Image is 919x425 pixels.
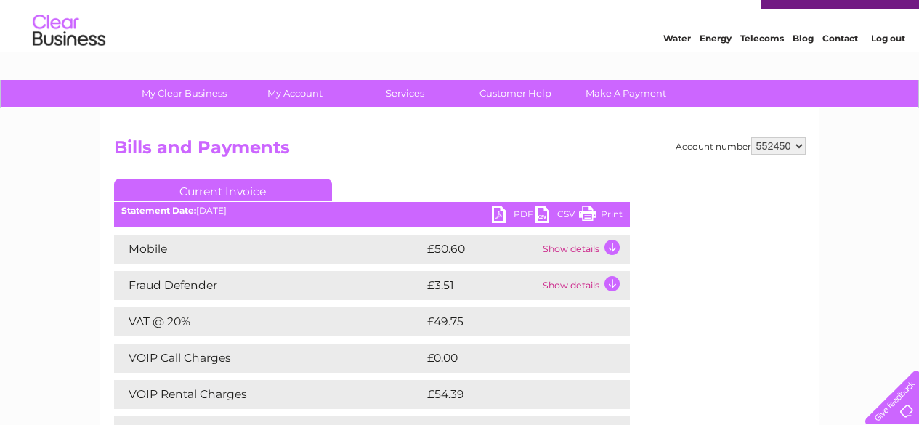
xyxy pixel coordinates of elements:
td: £54.39 [424,380,601,409]
a: Water [663,62,691,73]
a: PDF [492,206,535,227]
td: VAT @ 20% [114,307,424,336]
td: £0.00 [424,344,596,373]
div: [DATE] [114,206,630,216]
a: Energy [700,62,732,73]
a: Contact [822,62,858,73]
a: Blog [793,62,814,73]
a: My Account [235,80,355,107]
a: CSV [535,206,579,227]
a: Print [579,206,623,227]
a: Log out [871,62,905,73]
td: Mobile [114,235,424,264]
a: Make A Payment [566,80,686,107]
td: Fraud Defender [114,271,424,300]
div: Clear Business is a trading name of Verastar Limited (registered in [GEOGRAPHIC_DATA] No. 3667643... [117,8,803,70]
td: £3.51 [424,271,539,300]
td: VOIP Rental Charges [114,380,424,409]
h2: Bills and Payments [114,137,806,165]
td: Show details [539,271,630,300]
td: Show details [539,235,630,264]
td: £50.60 [424,235,539,264]
a: Customer Help [456,80,575,107]
a: Current Invoice [114,179,332,201]
div: Account number [676,137,806,155]
img: logo.png [32,38,106,82]
a: Telecoms [740,62,784,73]
a: My Clear Business [124,80,244,107]
a: 0333 014 3131 [645,7,745,25]
a: Services [345,80,465,107]
td: £49.75 [424,307,600,336]
b: Statement Date: [121,205,196,216]
td: VOIP Call Charges [114,344,424,373]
